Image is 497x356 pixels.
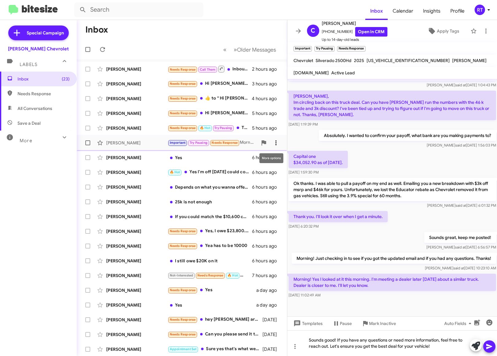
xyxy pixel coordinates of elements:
[256,287,282,293] div: a day ago
[219,43,230,56] button: Previous
[252,228,282,234] div: 6 hours ago
[287,318,328,329] button: Templates
[168,258,252,264] div: I still owe $20K on it
[262,346,282,352] div: [DATE]
[289,211,388,222] p: Thank you. I'll look it over when I get a minute.
[8,25,69,40] a: Special Campaign
[252,81,282,87] div: 3 hours ago
[168,228,252,235] div: Yes, I owe $23,800. Not sure if that makes a difference.
[426,245,496,249] span: [PERSON_NAME] [DATE] 6:56:57 PM
[289,274,496,291] p: Morning! Yes I looked at it this morning. I'm meeting a dealer later [DATE] about a similar truck...
[106,228,168,234] div: [PERSON_NAME]
[252,96,282,102] div: 4 hours ago
[17,120,41,126] span: Save a Deal
[170,347,197,351] span: Appointment Set
[426,143,496,147] span: [PERSON_NAME] [DATE] 1:56:03 PM
[200,126,210,130] span: 🔥 Hot
[252,125,282,131] div: 5 hours ago
[170,82,196,86] span: Needs Response
[439,318,479,329] button: Auto Fields
[170,332,196,336] span: Needs Response
[419,25,468,37] button: Apply Tags
[445,2,469,20] span: Profile
[106,243,168,249] div: [PERSON_NAME]
[170,126,196,130] span: Needs Response
[427,203,496,208] span: [PERSON_NAME] [DATE] 6:01:32 PM
[168,184,252,190] div: Depends on what you wanna offer me
[223,46,227,53] span: «
[388,2,418,20] a: Calendar
[106,66,168,72] div: [PERSON_NAME]
[106,346,168,352] div: [PERSON_NAME]
[168,287,256,294] div: Yes
[168,199,252,205] div: 25k is not enough
[106,213,168,220] div: [PERSON_NAME]
[170,68,196,72] span: Needs Response
[252,272,282,279] div: 7 hours ago
[314,46,335,52] small: Try Pausing
[168,155,252,161] div: Yes
[475,5,485,15] div: RT
[106,302,168,308] div: [PERSON_NAME]
[168,110,252,117] div: Hi [PERSON_NAME], thanks for reaching out. My wife and I need to look over some info first before...
[106,287,168,293] div: [PERSON_NAME]
[168,242,252,249] div: Yea has to be 10000
[259,153,283,163] div: More options
[168,124,252,131] div: Thanks for reaching out. Would setup sometime this weekend if possible as I'm traveling for work ...
[106,272,168,279] div: [PERSON_NAME]
[20,62,37,67] span: Labels
[469,5,490,15] button: RT
[220,43,280,56] nav: Page navigation example
[369,318,396,329] span: Mark Inactive
[437,25,459,37] span: Apply Tags
[289,178,496,201] p: Ok thanks. I was able to pull a payoff on my end as well. Emailing you a new breakdown with $3k o...
[289,151,348,168] p: Capital one $34,052.90 as of [DATE].
[292,318,323,329] span: Templates
[455,203,466,208] span: said at
[190,141,208,145] span: Try Pausing
[62,76,70,82] span: (23)
[168,302,256,308] div: Yes
[106,140,168,146] div: [PERSON_NAME]
[200,68,216,72] span: Call Them
[355,27,387,37] a: Open in CRM
[170,229,196,233] span: Needs Response
[227,273,238,277] span: 🔥 Hot
[322,27,387,37] span: [PHONE_NUMBER]
[337,46,365,52] small: Needs Response
[170,111,196,115] span: Needs Response
[85,25,108,35] h1: Inbox
[170,141,186,145] span: Important
[252,169,282,175] div: 6 hours ago
[212,141,238,145] span: Needs Response
[170,273,193,277] span: Not-Interested
[106,125,168,131] div: [PERSON_NAME]
[289,122,318,127] span: [DATE] 1:19:39 PM
[20,138,32,143] span: More
[444,318,474,329] span: Auto Fields
[425,266,496,270] span: [PERSON_NAME] [DATE] 10:23:10 AM
[453,266,464,270] span: said at
[106,199,168,205] div: [PERSON_NAME]
[252,258,282,264] div: 6 hours ago
[262,331,282,338] div: [DATE]
[106,184,168,190] div: [PERSON_NAME]
[168,272,252,279] div: I scheduled an appointment [DATE] and you sold the car before I got there. Drove 2 hours for noth...
[170,170,180,174] span: 🔥 Hot
[452,58,487,63] span: [PERSON_NAME]
[197,273,223,277] span: Needs Response
[365,2,388,20] a: Inbox
[331,70,355,76] span: Active Lead
[455,245,465,249] span: said at
[418,2,445,20] span: Insights
[252,184,282,190] div: 6 hours ago
[322,37,387,43] span: Up to 14-day-old leads
[293,46,312,52] small: Important
[168,346,262,353] div: Sure yes that's what we were trying to do. I don't think a 2026 would be in our budget maybe a 20...
[252,199,282,205] div: 6 hours ago
[316,58,351,63] span: Silverado 2500Hd
[168,331,262,338] div: Can you please send it to me let me take a look thank you
[328,318,357,329] button: Pause
[168,80,252,87] div: Hi [PERSON_NAME] - I contacted your dealership a few months ago to see if there was interest in b...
